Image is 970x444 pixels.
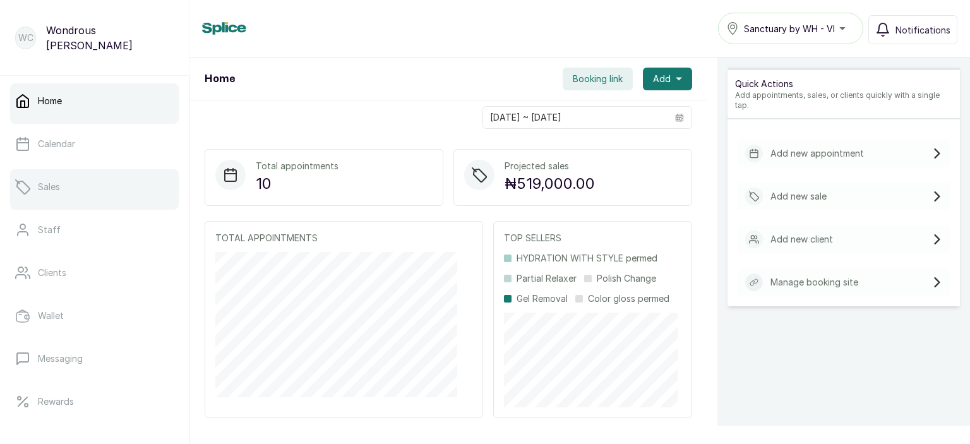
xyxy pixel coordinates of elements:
[18,32,33,44] p: WC
[46,23,174,53] p: Wondrous [PERSON_NAME]
[38,181,60,193] p: Sales
[38,224,61,236] p: Staff
[215,232,472,244] p: TOTAL APPOINTMENTS
[735,90,952,111] p: Add appointments, sales, or clients quickly with a single tap.
[38,309,64,322] p: Wallet
[770,147,864,160] p: Add new appointment
[505,172,595,195] p: ₦519,000.00
[256,172,338,195] p: 10
[517,272,577,285] p: Partial Relaxer
[505,160,595,172] p: Projected sales
[675,113,684,122] svg: calendar
[38,267,66,279] p: Clients
[744,22,835,35] span: Sanctuary by WH - VI
[653,73,671,85] span: Add
[770,190,827,203] p: Add new sale
[10,341,179,376] a: Messaging
[517,252,657,265] p: HYDRATION WITH STYLE permed
[10,126,179,162] a: Calendar
[38,138,75,150] p: Calendar
[563,68,633,90] button: Booking link
[205,71,235,87] h1: Home
[597,272,656,285] p: Polish Change
[770,276,858,289] p: Manage booking site
[38,95,62,107] p: Home
[10,83,179,119] a: Home
[770,233,833,246] p: Add new client
[10,298,179,333] a: Wallet
[643,68,692,90] button: Add
[10,255,179,291] a: Clients
[517,292,568,305] p: Gel Removal
[38,395,74,408] p: Rewards
[718,13,863,44] button: Sanctuary by WH - VI
[483,107,668,128] input: Select date
[868,15,957,44] button: Notifications
[504,232,681,244] p: TOP SELLERS
[895,23,950,37] span: Notifications
[38,352,83,365] p: Messaging
[573,73,623,85] span: Booking link
[735,78,952,90] p: Quick Actions
[10,169,179,205] a: Sales
[10,384,179,419] a: Rewards
[588,292,669,305] p: Color gloss permed
[256,160,338,172] p: Total appointments
[10,212,179,248] a: Staff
